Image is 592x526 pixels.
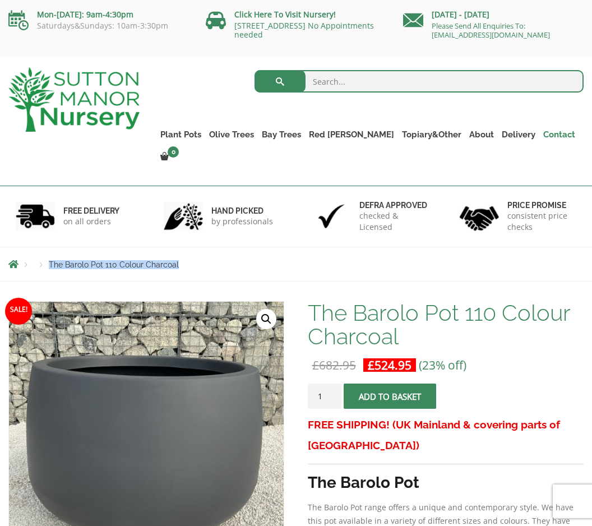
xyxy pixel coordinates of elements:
[465,127,498,142] a: About
[168,146,179,158] span: 0
[255,70,584,93] input: Search...
[49,260,179,269] span: The Barolo Pot 110 Colour Charcoal
[344,384,436,409] button: Add to basket
[507,210,576,233] p: consistent price checks
[539,127,579,142] a: Contact
[368,357,411,373] bdi: 524.95
[308,301,584,348] h1: The Barolo Pot 110 Colour Charcoal
[398,127,465,142] a: Topiary&Other
[308,473,419,492] strong: The Barolo Pot
[16,202,55,230] img: 1.jpg
[312,357,319,373] span: £
[5,298,32,325] span: Sale!
[8,21,189,30] p: Saturdays&Sundays: 10am-3:30pm
[63,216,119,227] p: on all orders
[507,200,576,210] h6: Price promise
[308,384,341,409] input: Product quantity
[403,8,584,21] p: [DATE] - [DATE]
[359,210,428,233] p: checked & Licensed
[432,21,550,40] a: Please Send All Enquiries To: [EMAIL_ADDRESS][DOMAIN_NAME]
[156,127,205,142] a: Plant Pots
[8,260,584,269] nav: Breadcrumbs
[211,216,273,227] p: by professionals
[8,67,140,132] img: logo
[8,8,189,21] p: Mon-[DATE]: 9am-4:30pm
[308,414,584,456] h3: FREE SHIPPING! (UK Mainland & covering parts of [GEOGRAPHIC_DATA])
[234,9,336,20] a: Click Here To Visit Nursery!
[205,127,258,142] a: Olive Trees
[419,357,466,373] span: (23% off)
[359,200,428,210] h6: Defra approved
[211,206,273,216] h6: hand picked
[312,202,351,230] img: 3.jpg
[63,206,119,216] h6: FREE DELIVERY
[368,357,374,373] span: £
[305,127,398,142] a: Red [PERSON_NAME]
[460,199,499,233] img: 4.jpg
[234,20,374,40] a: [STREET_ADDRESS] No Appointments needed
[156,149,182,165] a: 0
[164,202,203,230] img: 2.jpg
[498,127,539,142] a: Delivery
[258,127,305,142] a: Bay Trees
[312,357,356,373] bdi: 682.95
[256,309,276,329] a: View full-screen image gallery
